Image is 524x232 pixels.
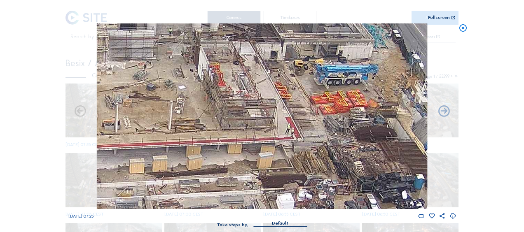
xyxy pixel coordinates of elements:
div: Default [253,220,307,226]
div: Take steps by: [217,223,248,227]
div: Fullscreen [428,15,450,20]
img: Image [97,23,427,209]
i: Forward [73,105,87,118]
span: [DATE] 07:25 [68,213,94,219]
i: Back [437,105,451,118]
div: Default [272,220,288,227]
